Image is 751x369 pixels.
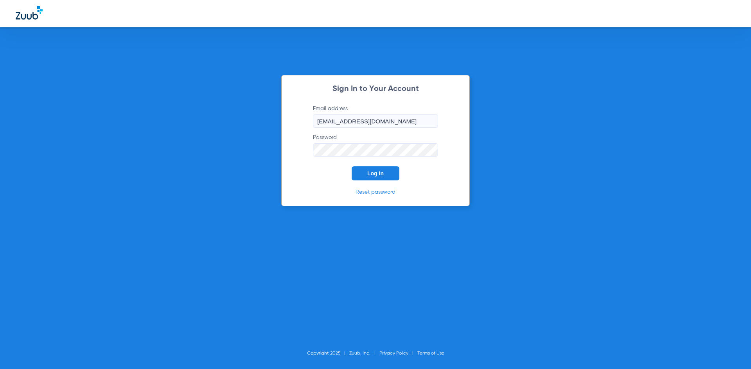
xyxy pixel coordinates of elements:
[417,351,444,356] a: Terms of Use
[313,105,438,128] label: Email address
[313,143,438,157] input: Password
[356,189,395,195] a: Reset password
[301,85,450,93] h2: Sign In to Your Account
[307,349,349,357] li: Copyright 2025
[349,349,379,357] li: Zuub, Inc.
[313,114,438,128] input: Email address
[352,166,399,180] button: Log In
[16,6,43,20] img: Zuub Logo
[367,170,384,176] span: Log In
[379,351,408,356] a: Privacy Policy
[313,134,438,157] label: Password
